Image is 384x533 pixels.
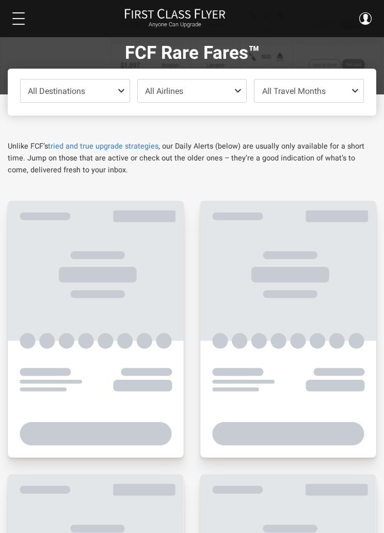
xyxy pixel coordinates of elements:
a: tried and true upgrade strategies [48,142,158,151]
span: All Destinations [28,86,85,96]
h1: FCF Rare Fares™ [100,43,285,65]
p: Unlike FCF’s , our Daily Alerts (below) are usually only available for a short time. Jump on thos... [8,140,376,176]
span: All Travel Months [262,86,326,96]
img: First Class Flyer [124,8,226,19]
a: First Class FlyerAnyone Can Upgrade [124,8,226,29]
span: All Airlines [145,86,183,96]
small: Anyone Can Upgrade [124,21,226,28]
